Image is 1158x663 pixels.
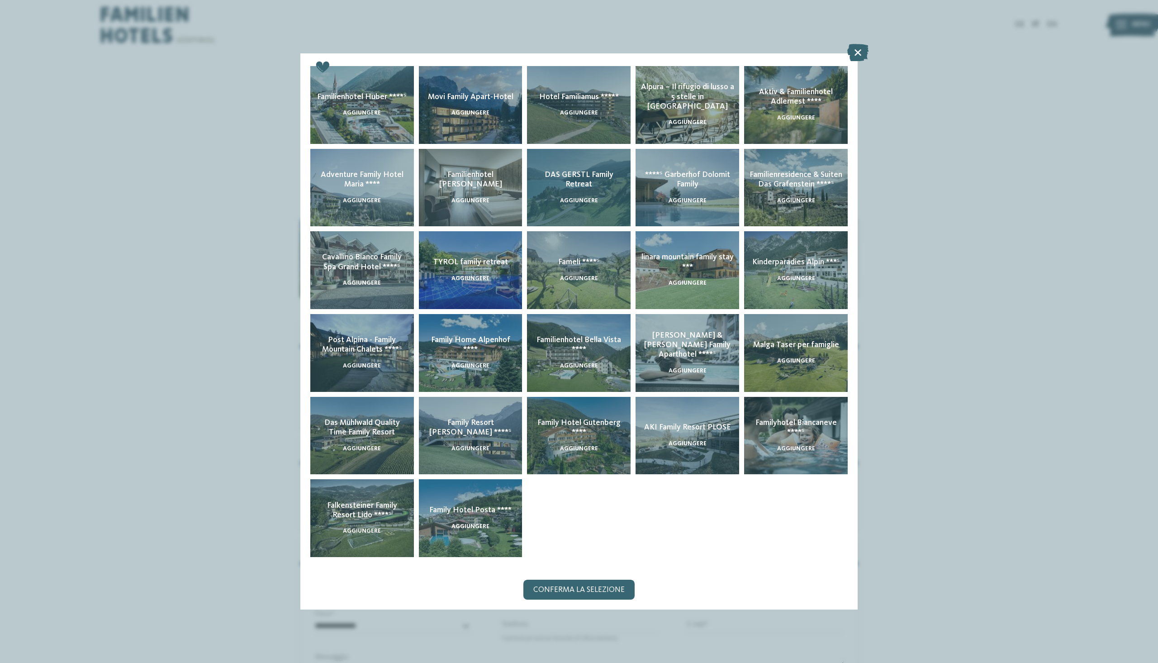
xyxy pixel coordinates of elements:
[560,110,598,116] span: aggiungere
[777,446,815,452] span: aggiungere
[669,198,707,204] span: aggiungere
[777,198,815,204] span: aggiungere
[428,93,513,101] span: Movi Family Apart-Hotel
[755,419,837,436] span: Familyhotel Biancaneve ****ˢ
[669,280,707,286] span: aggiungere
[322,253,402,271] span: Cavallino Bianco Family Spa Grand Hotel ****ˢ
[343,280,381,286] span: aggiungere
[560,446,598,452] span: aggiungere
[451,110,489,116] span: aggiungere
[669,119,707,125] span: aggiungere
[777,276,815,281] span: aggiungere
[641,253,734,271] span: linara mountain family stay ***
[451,363,489,369] span: aggiungere
[777,358,815,364] span: aggiungere
[750,171,842,188] span: Familienresidence & Suiten Das Grafenstein ****ˢ
[439,171,502,188] span: Familienhotel [PERSON_NAME]
[560,276,598,281] span: aggiungere
[321,171,403,188] span: Adventure Family Hotel Maria ****
[451,524,489,529] span: aggiungere
[536,336,621,353] span: Familienhotel Bella Vista ****
[343,528,381,534] span: aggiungere
[645,171,730,188] span: ****ˢ Garberhof Dolomit Family
[343,363,381,369] span: aggiungere
[644,424,731,431] span: AKI Family Resort PLOSE
[429,419,512,436] span: Family Resort [PERSON_NAME] ****ˢ
[644,332,731,358] span: [PERSON_NAME] & [PERSON_NAME] Family Aparthotel ****ˢ
[343,110,381,116] span: aggiungere
[759,88,833,105] span: Aktiv & Familienhotel Adlernest ****
[433,258,508,266] span: TYROL family retreat
[451,198,489,204] span: aggiungere
[429,506,512,514] span: Family Hotel Posta ****
[560,363,598,369] span: aggiungere
[669,368,707,374] span: aggiungere
[533,586,625,594] span: Conferma la selezione
[545,171,613,188] span: DAS GERSTL Family Retreat
[451,276,489,281] span: aggiungere
[451,446,489,452] span: aggiungere
[343,198,381,204] span: aggiungere
[669,441,707,447] span: aggiungere
[327,502,397,519] span: Falkensteiner Family Resort Lido ****ˢ
[431,336,510,353] span: Family Home Alpenhof ****
[343,446,381,452] span: aggiungere
[753,341,839,349] span: Malga Taser per famiglie
[641,83,734,110] span: Alpura – Il rifugio di lusso a 5 stelle in [GEOGRAPHIC_DATA]
[752,258,840,266] span: Kinderparadies Alpin ***ˢ
[777,115,815,121] span: aggiungere
[317,93,407,101] span: Familienhotel Huber ****ˢ
[560,198,598,204] span: aggiungere
[322,336,402,353] span: Post Alpina - Family Mountain Chalets ****ˢ
[537,419,621,436] span: Family Hotel Gutenberg ****
[324,419,400,436] span: Das Mühlwald Quality Time Family Resort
